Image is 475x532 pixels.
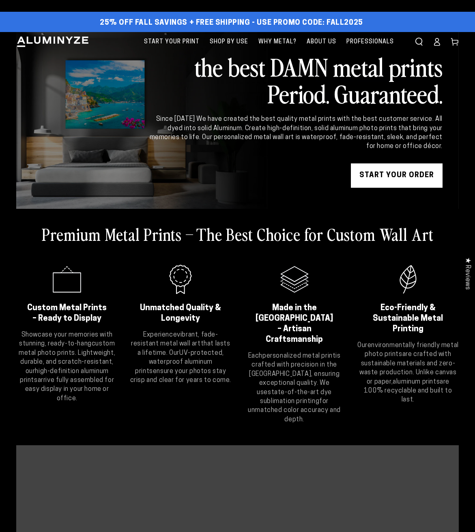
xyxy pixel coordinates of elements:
span: Start Your Print [144,37,200,47]
a: Shop By Use [206,32,252,52]
a: Start Your Print [140,32,204,52]
div: Click to open Judge.me floating reviews tab [460,251,475,296]
summary: Search our site [410,33,428,51]
strong: state-of-the-art dye sublimation printing [260,389,332,405]
h2: Made in the [GEOGRAPHIC_DATA] – Artisan Craftsmanship [254,303,335,345]
span: Professionals [346,37,394,47]
a: About Us [303,32,340,52]
span: Why Metal? [258,37,297,47]
p: Our are crafted with sustainable materials and zero-waste production. Unlike canvas or paper, are... [357,341,459,405]
h2: Premium Metal Prints – The Best Choice for Custom Wall Art [42,223,434,245]
a: Why Metal? [254,32,301,52]
h2: Custom Metal Prints – Ready to Display [26,303,107,324]
strong: aluminum prints [393,379,440,385]
div: Since [DATE] We have created the best quality metal prints with the best customer service. All dy... [148,115,443,151]
h2: Eco-Friendly & Sustainable Metal Printing [368,303,449,335]
a: Professionals [342,32,398,52]
strong: environmentally friendly metal photo prints [365,342,458,358]
a: START YOUR Order [351,163,443,188]
strong: UV-protected, waterproof aluminum prints [135,350,224,375]
span: Shop By Use [210,37,248,47]
h2: the best DAMN metal prints Period. Guaranteed. [148,53,443,107]
h2: Unmatched Quality & Longevity [140,303,221,324]
strong: vibrant, fade-resistant metal wall art [131,332,218,347]
p: Each is crafted with precision in the [GEOGRAPHIC_DATA], ensuring exceptional quality. We use for... [244,352,345,424]
strong: high-definition aluminum prints [20,368,109,384]
span: 25% off FALL Savings + Free Shipping - Use Promo Code: FALL2025 [100,19,363,28]
p: Experience that lasts a lifetime. Our ensure your photos stay crisp and clear for years to come. [130,330,231,385]
strong: custom metal photo prints [19,341,115,356]
img: Aluminyze [16,36,89,48]
span: About Us [307,37,336,47]
p: Showcase your memories with stunning, ready-to-hang . Lightweight, durable, and scratch-resistant... [16,330,118,403]
strong: personalized metal print [262,353,335,359]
